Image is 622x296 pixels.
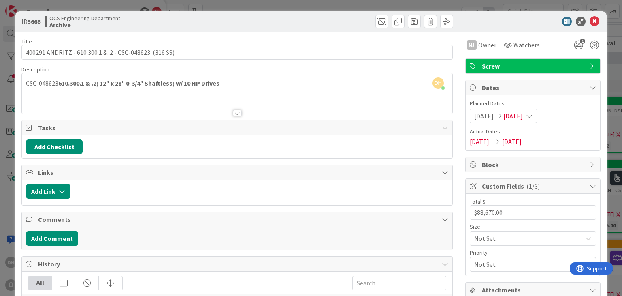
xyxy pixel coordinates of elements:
[580,39,585,44] span: 1
[26,184,70,199] button: Add Link
[482,285,586,295] span: Attachments
[470,99,596,108] span: Planned Dates
[38,123,437,133] span: Tasks
[470,198,486,205] label: Total $
[470,250,596,255] div: Priority
[482,181,586,191] span: Custom Fields
[17,1,37,11] span: Support
[502,137,522,146] span: [DATE]
[467,40,477,50] div: MJ
[26,231,78,246] button: Add Comment
[503,111,523,121] span: [DATE]
[38,167,437,177] span: Links
[432,77,444,89] span: DH
[21,45,452,60] input: type card name here...
[482,61,586,71] span: Screw
[38,259,437,269] span: History
[474,233,578,244] span: Not Set
[26,139,83,154] button: Add Checklist
[28,17,40,26] b: 5666
[470,224,596,230] div: Size
[470,127,596,136] span: Actual Dates
[352,276,446,290] input: Search...
[482,83,586,92] span: Dates
[38,214,437,224] span: Comments
[478,40,496,50] span: Owner
[474,111,494,121] span: [DATE]
[513,40,540,50] span: Watchers
[49,15,120,21] span: OCS Engineering Department
[21,66,49,73] span: Description
[49,21,120,28] b: Archive
[482,160,586,169] span: Block
[26,79,448,88] p: CSC-048623
[21,17,40,26] span: ID
[470,137,489,146] span: [DATE]
[21,38,32,45] label: Title
[28,276,52,290] div: All
[526,182,540,190] span: ( 1/3 )
[474,259,578,270] span: Not Set
[58,79,219,87] strong: 610.300.1 & .2; 12" x 28'-0-3/4" Shaftless; w/ 10 HP Drives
